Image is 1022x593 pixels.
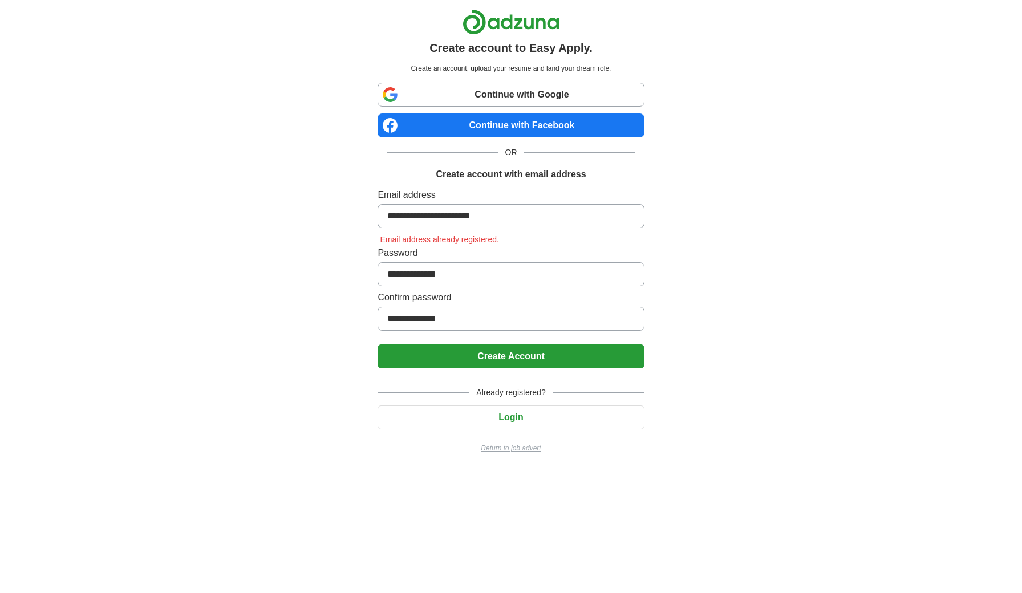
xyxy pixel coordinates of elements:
span: Email address already registered. [378,235,501,244]
p: Create an account, upload your resume and land your dream role. [380,63,642,74]
img: Adzuna logo [463,9,559,35]
label: Password [378,246,644,260]
a: Continue with Facebook [378,113,644,137]
span: Already registered? [469,387,552,399]
span: OR [498,147,524,159]
a: Continue with Google [378,83,644,107]
h1: Create account to Easy Apply. [429,39,593,56]
label: Email address [378,188,644,202]
label: Confirm password [378,291,644,304]
a: Login [378,412,644,422]
h1: Create account with email address [436,168,586,181]
button: Create Account [378,344,644,368]
button: Login [378,405,644,429]
a: Return to job advert [378,443,644,453]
